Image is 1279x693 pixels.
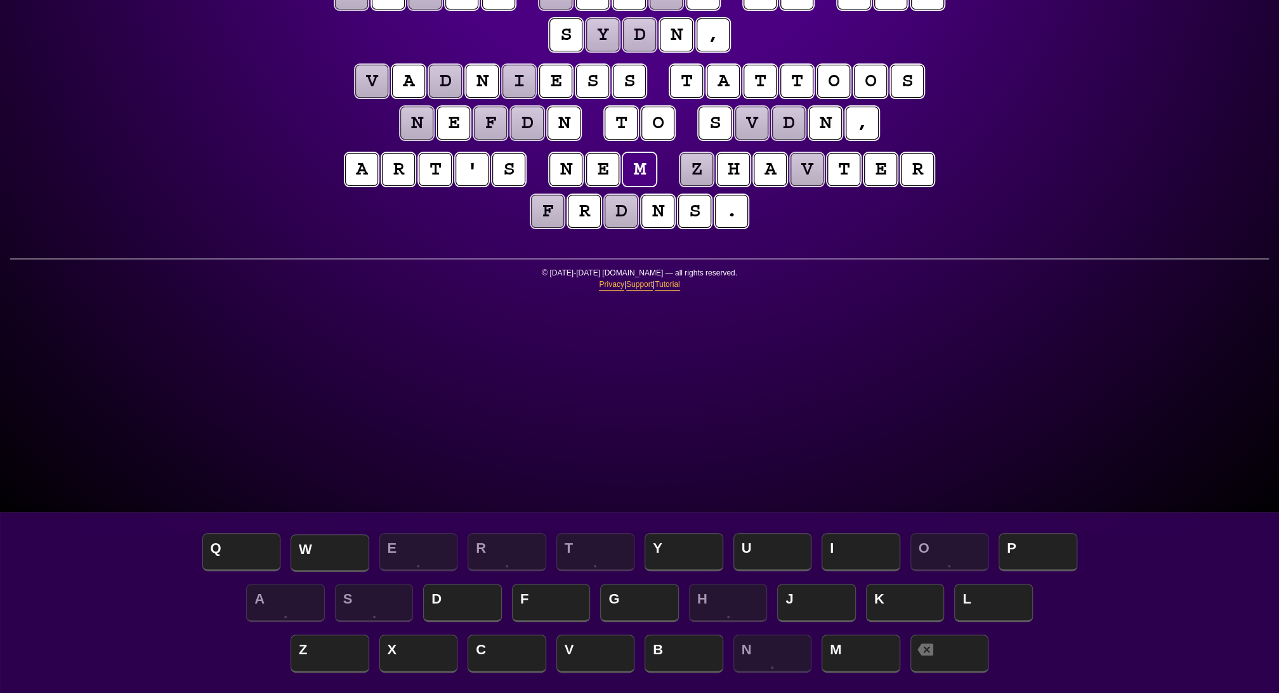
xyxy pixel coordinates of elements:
puzzle-tile: n [466,65,499,98]
puzzle-tile: n [660,18,693,51]
puzzle-tile: t [605,107,638,140]
puzzle-tile: e [586,153,619,186]
span: J [777,584,856,622]
span: Y [645,533,723,571]
span: Z [291,635,369,673]
puzzle-tile: s [891,65,924,98]
span: S [335,584,414,622]
puzzle-tile: s [699,107,731,140]
puzzle-tile: d [623,18,656,51]
puzzle-tile: , [697,18,730,51]
span: R [468,533,546,571]
span: A [246,584,325,622]
span: U [733,533,812,571]
puzzle-tile: i [502,65,535,98]
span: C [468,635,546,673]
puzzle-tile: d [429,65,462,98]
puzzle-tile: f [474,107,507,140]
puzzle-tile: ' [456,153,489,186]
span: P [999,533,1077,571]
puzzle-tile: t [419,153,452,186]
span: M [822,635,900,673]
span: Q [202,533,281,571]
span: B [645,635,723,673]
span: O [910,533,989,571]
puzzle-tile: r [901,153,934,186]
puzzle-tile: d [605,195,638,228]
puzzle-tile: e [864,153,897,186]
puzzle-tile: o [641,107,674,140]
span: V [556,635,635,673]
puzzle-tile: v [735,107,768,140]
puzzle-tile: f [531,195,564,228]
puzzle-tile: a [392,65,425,98]
puzzle-tile: a [754,153,787,186]
a: Tutorial [655,279,680,291]
span: E [379,533,458,571]
span: I [822,533,900,571]
puzzle-tile: m [623,153,656,186]
puzzle-tile: r [382,153,415,186]
a: Support [626,279,653,291]
puzzle-tile: t [744,65,777,98]
puzzle-tile: s [678,195,711,228]
puzzle-tile: v [355,65,388,98]
puzzle-tile: n [400,107,433,140]
puzzle-tile: t [780,65,813,98]
puzzle-tile: d [772,107,805,140]
puzzle-tile: r [568,195,601,228]
span: W [291,534,369,572]
puzzle-tile: y [586,18,619,51]
span: F [512,584,591,622]
puzzle-tile: t [827,153,860,186]
puzzle-tile: , [846,107,879,140]
puzzle-tile: s [576,65,609,98]
span: N [733,635,812,673]
puzzle-tile: s [613,65,646,98]
span: G [600,584,679,622]
puzzle-tile: o [854,65,887,98]
puzzle-tile: d [511,107,544,140]
puzzle-tile: t [670,65,703,98]
a: Privacy [599,279,624,291]
puzzle-tile: z [680,153,713,186]
puzzle-tile: . [715,195,748,228]
puzzle-tile: v [790,153,823,186]
puzzle-tile: s [549,18,582,51]
span: D [423,584,502,622]
puzzle-tile: a [345,153,378,186]
puzzle-tile: o [817,65,850,98]
puzzle-tile: s [492,153,525,186]
span: K [866,584,945,622]
puzzle-tile: e [437,107,470,140]
puzzle-tile: h [717,153,750,186]
puzzle-tile: a [707,65,740,98]
span: T [556,533,635,571]
puzzle-tile: e [539,65,572,98]
span: H [689,584,768,622]
puzzle-tile: n [641,195,674,228]
puzzle-tile: n [809,107,842,140]
span: X [379,635,458,673]
puzzle-tile: n [549,153,582,186]
span: L [954,584,1033,622]
puzzle-tile: n [548,107,580,140]
p: © [DATE]-[DATE] [DOMAIN_NAME] — all rights reserved. | | [10,267,1269,298]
